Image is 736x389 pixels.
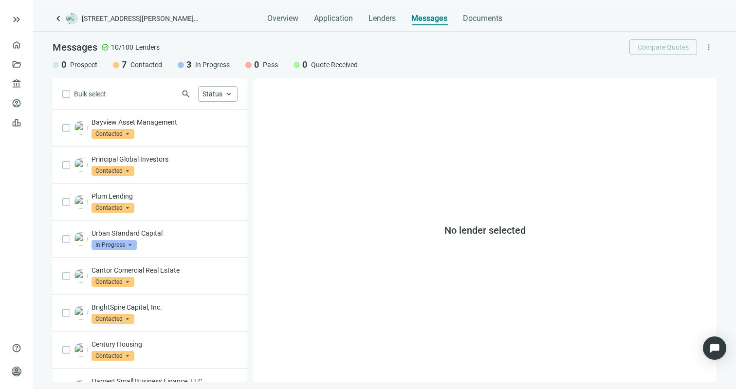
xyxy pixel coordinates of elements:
[92,203,134,213] span: Contacted
[12,367,21,376] span: person
[701,39,717,55] button: more_vert
[92,314,134,324] span: Contacted
[267,14,298,23] span: Overview
[186,59,191,71] span: 3
[224,90,233,98] span: keyboard_arrow_up
[92,191,238,201] p: Plum Lending
[195,60,230,70] span: In Progress
[130,60,162,70] span: Contacted
[463,14,502,23] span: Documents
[53,41,97,53] span: Messages
[704,43,713,52] span: more_vert
[311,60,358,70] span: Quote Received
[92,339,238,349] p: Century Housing
[74,89,106,99] span: Bulk select
[254,59,259,71] span: 0
[61,59,66,71] span: 0
[92,240,137,250] span: In Progress
[92,265,238,275] p: Cantor Comercial Real Estate
[122,59,127,71] span: 7
[629,39,697,55] button: Compare Quotes
[302,59,307,71] span: 0
[92,228,238,238] p: Urban Standard Capital
[74,306,88,320] img: fdd5c41a-ac3d-46ab-b776-96f2a516666a
[74,232,88,246] img: 8f3edef9-ec63-4797-ac0d-e03ef916b633
[92,154,238,164] p: Principal Global Investors
[82,14,199,23] span: [STREET_ADDRESS][PERSON_NAME][PERSON_NAME]
[70,60,97,70] span: Prospect
[12,343,21,353] span: help
[101,43,109,51] span: check_circle
[135,42,160,52] span: Lenders
[111,42,133,52] span: 10/100
[74,269,88,283] img: 01617a32-abd7-4fc2-80dc-823193ac167c
[53,13,64,24] a: keyboard_arrow_left
[92,166,134,176] span: Contacted
[74,343,88,357] img: 71af8513-f977-4b24-bb90-0a9470acc442
[74,121,88,135] img: d576f9d0-5b58-4d0c-9821-1c50d68564cd
[92,277,134,287] span: Contacted
[92,117,238,127] p: Bayview Asset Management
[314,14,353,23] span: Application
[703,336,726,360] div: Open Intercom Messenger
[411,14,447,23] span: Messages
[74,195,88,209] img: 11df9c44-1867-4f46-8db0-509bdf43efee
[92,302,238,312] p: BrightSpire Capital, Inc.
[253,78,717,382] div: No lender selected
[92,351,134,361] span: Contacted
[181,89,191,99] span: search
[263,60,278,70] span: Pass
[11,14,22,25] button: keyboard_double_arrow_right
[66,13,78,24] img: deal-logo
[12,79,18,89] span: account_balance
[74,158,88,172] img: fe4cdf50-0f29-4456-8c42-2648141640eb
[92,376,238,386] p: Harvest Small Business Finance, LLC
[92,129,134,139] span: Contacted
[202,90,222,98] span: Status
[368,14,396,23] span: Lenders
